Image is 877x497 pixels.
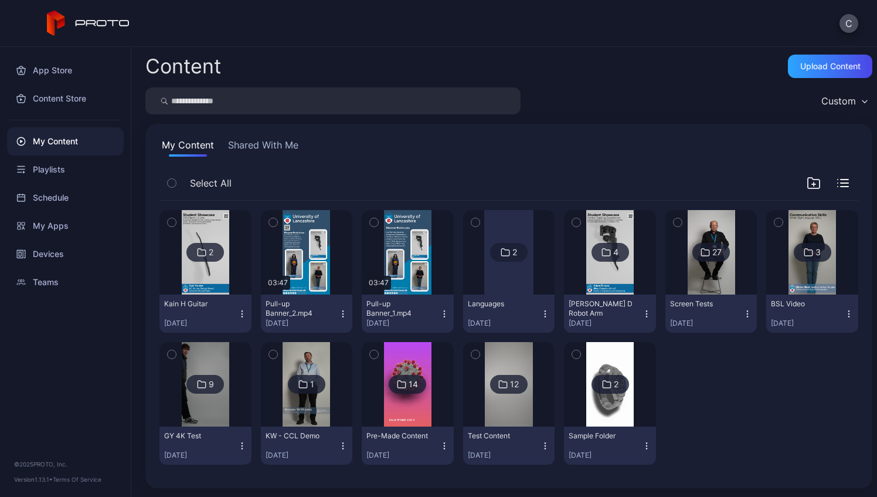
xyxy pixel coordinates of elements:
[510,379,519,390] div: 12
[145,56,221,76] div: Content
[164,431,229,441] div: GY 4K Test
[569,319,642,328] div: [DATE]
[7,184,124,212] a: Schedule
[468,319,541,328] div: [DATE]
[839,14,858,33] button: C
[409,379,418,390] div: 14
[366,451,440,460] div: [DATE]
[665,295,757,333] button: Screen Tests[DATE]
[788,55,872,78] button: Upload Content
[569,431,633,441] div: Sample Folder
[266,319,339,328] div: [DATE]
[7,268,124,296] a: Teams
[164,319,237,328] div: [DATE]
[209,247,213,258] div: 2
[164,451,237,460] div: [DATE]
[266,431,330,441] div: KW - CCL Demo
[670,299,735,309] div: Screen Tests
[190,176,232,190] span: Select All
[362,295,454,333] button: Pull-up Banner_1.mp4[DATE]
[14,476,53,483] span: Version 1.13.1 •
[366,299,431,318] div: Pull-up Banner_1.mp4
[815,247,821,258] div: 3
[53,476,101,483] a: Terms Of Service
[766,295,858,333] button: BSL Video[DATE]
[7,127,124,155] a: My Content
[712,247,722,258] div: 27
[159,138,216,157] button: My Content
[366,431,431,441] div: Pre-Made Content
[613,247,618,258] div: 4
[159,295,251,333] button: Kain H Guitar[DATE]
[670,319,743,328] div: [DATE]
[362,427,454,465] button: Pre-Made Content[DATE]
[261,427,353,465] button: KW - CCL Demo[DATE]
[463,427,555,465] button: Test Content[DATE]
[463,295,555,333] button: Languages[DATE]
[468,299,532,309] div: Languages
[310,379,314,390] div: 1
[7,56,124,84] a: App Store
[7,240,124,268] a: Devices
[14,459,117,469] div: © 2025 PROTO, Inc.
[821,95,856,107] div: Custom
[614,379,618,390] div: 2
[468,451,541,460] div: [DATE]
[771,299,835,309] div: BSL Video
[261,295,353,333] button: Pull-up Banner_2.mp4[DATE]
[564,295,656,333] button: [PERSON_NAME] D Robot Arm[DATE]
[468,431,532,441] div: Test Content
[815,87,872,114] button: Custom
[266,451,339,460] div: [DATE]
[226,138,301,157] button: Shared With Me
[7,212,124,240] a: My Apps
[564,427,656,465] button: Sample Folder[DATE]
[800,62,861,71] div: Upload Content
[159,427,251,465] button: GY 4K Test[DATE]
[7,84,124,113] a: Content Store
[771,319,844,328] div: [DATE]
[569,299,633,318] div: Adam D Robot Arm
[164,299,229,309] div: Kain H Guitar
[366,319,440,328] div: [DATE]
[209,379,214,390] div: 9
[512,247,517,258] div: 2
[7,155,124,184] a: Playlists
[266,299,330,318] div: Pull-up Banner_2.mp4
[569,451,642,460] div: [DATE]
